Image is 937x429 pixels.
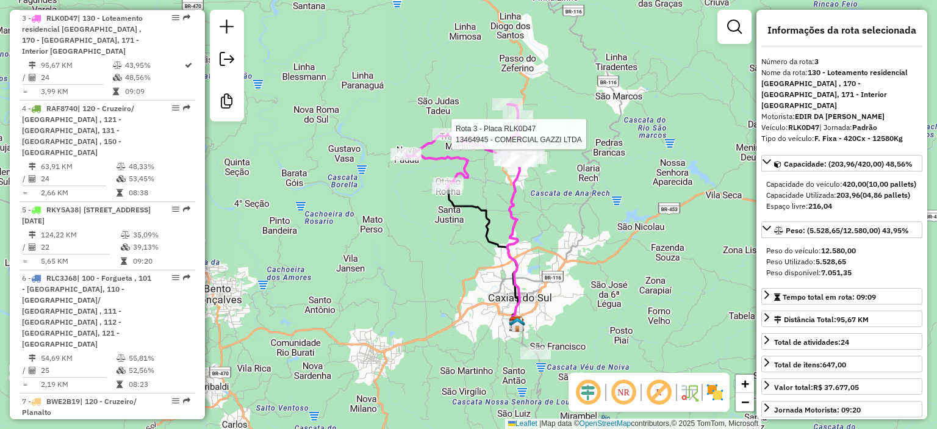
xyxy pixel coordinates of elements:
a: Nova sessão e pesquisa [215,15,239,42]
i: % de utilização do peso [117,163,126,170]
div: Peso: (5.528,65/12.580,00) 43,95% [761,240,922,283]
em: Rota exportada [183,397,190,405]
em: Rota exportada [183,274,190,281]
td: = [22,187,28,199]
div: Número da rota: [761,56,922,67]
td: 5,65 KM [40,255,120,267]
strong: 420,00 [842,179,866,189]
td: 2,19 KM [40,378,116,391]
div: Distância Total: [774,314,869,325]
strong: (10,00 pallets) [866,179,916,189]
i: Total de Atividades [29,243,36,251]
td: / [22,71,28,84]
strong: 7.051,35 [821,268,852,277]
span: 4 - [22,104,134,157]
td: 24 [40,173,116,185]
td: 24 [40,71,112,84]
em: Opções [172,397,179,405]
div: Espaço livre: [766,201,917,212]
div: Motorista: [761,111,922,122]
a: Distância Total:95,67 KM [761,311,922,327]
span: | [539,419,541,428]
a: Leaflet [508,419,537,428]
img: Fluxo de ruas [680,383,699,402]
td: 3,99 KM [40,85,112,98]
i: Total de Atividades [29,175,36,182]
a: Total de itens:647,00 [761,356,922,372]
div: Map data © contributors,© 2025 TomTom, Microsoft [505,419,761,429]
i: Tempo total em rota [121,258,127,265]
i: % de utilização da cubagem [117,367,126,374]
i: % de utilização da cubagem [121,243,130,251]
td: 95,67 KM [40,59,112,71]
strong: 130 - Loteamento residencial [GEOGRAPHIC_DATA] , 170 - [GEOGRAPHIC_DATA], 171 - Interior [GEOGRAP... [761,68,908,110]
span: Exibir rótulo [644,378,673,407]
i: % de utilização da cubagem [113,74,122,81]
i: % de utilização da cubagem [117,175,126,182]
img: CDD Caxias [509,316,525,332]
i: Distância Total [29,355,36,362]
td: 08:38 [128,187,190,199]
div: Total de itens: [774,359,846,370]
i: % de utilização do peso [117,355,126,362]
span: − [741,394,749,409]
i: % de utilização do peso [113,62,122,69]
i: Total de Atividades [29,367,36,374]
td: 124,22 KM [40,229,120,241]
span: RKY5A38 [46,205,79,214]
td: 2,66 KM [40,187,116,199]
strong: Padrão [852,123,877,132]
div: Atividade não roteirizada - LANCHERIA DAL PICOL LTDA [520,347,551,359]
em: Opções [172,274,179,281]
td: / [22,364,28,377]
td: 43,95% [124,59,184,71]
strong: 216,04 [808,201,832,211]
span: RLC3J68 [46,273,77,283]
td: = [22,85,28,98]
i: Tempo total em rota [117,381,123,388]
i: Tempo total em rota [113,88,119,95]
span: Peso: (5.528,65/12.580,00) 43,95% [786,226,909,235]
span: 3 - [22,13,143,56]
strong: EDIR DA [PERSON_NAME] [795,112,885,121]
a: Tempo total em rota: 09:09 [761,288,922,305]
div: Nome da rota: [761,67,922,111]
a: Zoom in [736,375,754,393]
strong: F. Fixa - 420Cx - 12580Kg [814,134,903,143]
strong: 12.580,00 [821,246,856,255]
div: Tipo do veículo: [761,133,922,144]
strong: (04,86 pallets) [860,190,910,200]
em: Rota exportada [183,14,190,21]
td: 48,33% [128,160,190,173]
span: 7 - [22,397,137,417]
img: Exibir/Ocultar setores [705,383,725,402]
span: | [STREET_ADDRESS][DATE] [22,205,151,225]
span: Ocultar deslocamento [573,378,603,407]
td: 55,81% [128,352,190,364]
a: Exibir filtros [722,15,747,39]
div: Veículo: [761,122,922,133]
span: Total de atividades: [774,337,849,347]
em: Opções [172,14,179,21]
div: Jornada Motorista: 09:20 [774,405,861,416]
span: RLK0D47 [46,13,77,23]
span: Ocultar NR [609,378,638,407]
a: Criar modelo [215,89,239,117]
td: / [22,241,28,253]
span: 6 - [22,273,151,348]
td: 48,56% [124,71,184,84]
a: Zoom out [736,393,754,411]
i: Distância Total [29,231,36,239]
td: 39,13% [132,241,190,253]
a: Peso: (5.528,65/12.580,00) 43,95% [761,222,922,238]
strong: 24 [841,337,849,347]
td: = [22,255,28,267]
strong: R$ 37.677,05 [813,383,859,392]
h4: Informações da rota selecionada [761,24,922,36]
span: + [741,376,749,391]
span: BWE2B19 [46,397,80,406]
span: Peso do veículo: [766,246,856,255]
a: Exportar sessão [215,47,239,74]
td: 54,69 KM [40,352,116,364]
td: 25 [40,364,116,377]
